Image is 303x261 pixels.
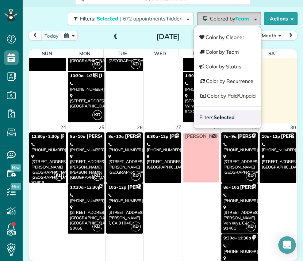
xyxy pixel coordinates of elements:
[120,15,183,22] span: | 672 appointments hidden
[42,50,52,56] span: Sun
[108,142,141,152] div: [PHONE_NUMBER]
[197,12,261,25] button: Colored byTeam
[147,154,179,170] div: [STREET_ADDRESS] [GEOGRAPHIC_DATA]
[101,184,141,190] span: [PERSON_NAME]
[194,88,261,103] a: Color by Paid/Unpaid
[87,133,126,139] span: [PERSON_NAME]
[108,185,127,190] span: 10a - 12p
[258,31,284,41] button: Month
[64,12,193,25] a: Filters: Selected | 672 appointments hidden
[199,114,234,121] span: Filters
[70,185,100,190] span: 10:30a - 12:30p
[28,31,42,41] button: prev
[194,74,261,88] a: Color by Recurrence
[131,59,141,69] span: KD
[223,134,237,139] span: 7a - 9a
[41,31,62,41] button: today
[108,134,124,139] span: 8a - 10a
[92,59,102,69] span: KD
[194,59,261,74] a: Color by Status
[92,222,102,231] span: KD
[194,110,261,125] a: FiltersSelected
[70,93,102,109] div: [STREET_ADDRESS] [GEOGRAPHIC_DATA]
[194,45,261,59] a: Color by Team
[223,193,256,203] div: [PHONE_NUMBER]
[92,171,102,181] span: KD
[31,154,64,185] div: [STREET_ADDRESS][PERSON_NAME] [GEOGRAPHIC_DATA], [GEOGRAPHIC_DATA] 91606
[185,93,217,114] div: [STREET_ADDRESS] Winnetka, CA 91306
[185,81,217,92] div: [PHONE_NUMBER]
[235,15,250,22] span: Team
[92,110,102,120] span: KD
[268,50,277,56] span: Sat
[31,142,64,152] div: [PHONE_NUMBER]
[122,33,214,41] h2: [DATE]
[108,154,141,175] div: [STREET_ADDRESS] [PERSON_NAME][GEOGRAPHIC_DATA]
[214,114,235,121] strong: Selected
[246,222,256,231] span: KD
[108,205,141,226] div: [STREET_ADDRESS][PERSON_NAME] ?, CA 91040
[240,184,280,190] span: [PERSON_NAME]
[252,235,292,241] span: [PERSON_NAME]
[223,235,251,241] span: 9:30a - 11:30a
[174,123,182,132] a: 27
[70,154,102,180] div: [STREET_ADDRESS][PERSON_NAME] [PERSON_NAME][GEOGRAPHIC_DATA]
[246,171,256,181] span: KD
[11,183,21,190] span: New
[127,184,167,190] span: [PERSON_NAME]
[289,123,297,132] a: 30
[70,134,86,139] span: 8a - 10a
[223,142,256,152] div: [PHONE_NUMBER]
[131,222,141,231] span: KD
[185,133,277,139] span: [PERSON_NAME] off every other [DATE]
[98,123,105,132] a: 25
[60,123,67,132] a: 24
[97,15,119,22] span: Selected
[223,154,256,175] div: [STREET_ADDRESS][PERSON_NAME] [GEOGRAPHIC_DATA]
[108,193,141,203] div: [PHONE_NUMBER]
[68,12,193,25] button: Filters: Selected | 672 appointments hidden
[60,133,100,139] span: [PERSON_NAME]
[54,171,64,181] span: KD
[118,50,127,56] span: Tue
[185,73,211,78] span: 1:30p - 4:30p
[210,15,252,22] span: Colored by
[99,73,139,79] span: [PERSON_NAME]
[223,243,256,254] div: [PHONE_NUMBER]
[147,134,169,139] span: 8:30a - 12p
[70,81,102,92] div: [PHONE_NUMBER]
[223,205,256,231] div: [STREET_ADDRESS][PERSON_NAME] Van nuys, CA 91401
[11,164,21,171] span: New
[284,31,298,41] button: next
[237,133,277,139] span: [PERSON_NAME]
[264,12,298,25] button: Actions
[147,142,179,152] div: [PHONE_NUMBER]
[278,236,296,254] div: Open Intercom Messenger
[70,73,98,78] span: 10:30a - 1:30p
[192,50,203,56] span: Thu
[136,123,143,132] a: 26
[31,134,59,139] span: 12:30p - 2:30p
[169,133,209,139] span: [PERSON_NAME]
[223,185,239,190] span: 8a - 10a
[70,142,102,152] div: [PHONE_NUMBER]
[131,171,141,181] span: KD
[80,15,95,22] span: Filters:
[154,50,166,56] span: Wed
[70,205,102,231] div: [STREET_ADDRESS] [GEOGRAPHIC_DATA], [GEOGRAPHIC_DATA] 90068
[262,154,294,170] div: [STREET_ADDRESS] [GEOGRAPHIC_DATA]
[194,30,261,45] a: Color by Cleaner
[262,134,280,139] span: 10a - 12p
[125,133,165,139] span: [PERSON_NAME]
[262,142,294,152] div: [PHONE_NUMBER]
[79,50,91,56] span: Mon
[70,193,102,203] div: [PHONE_NUMBER]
